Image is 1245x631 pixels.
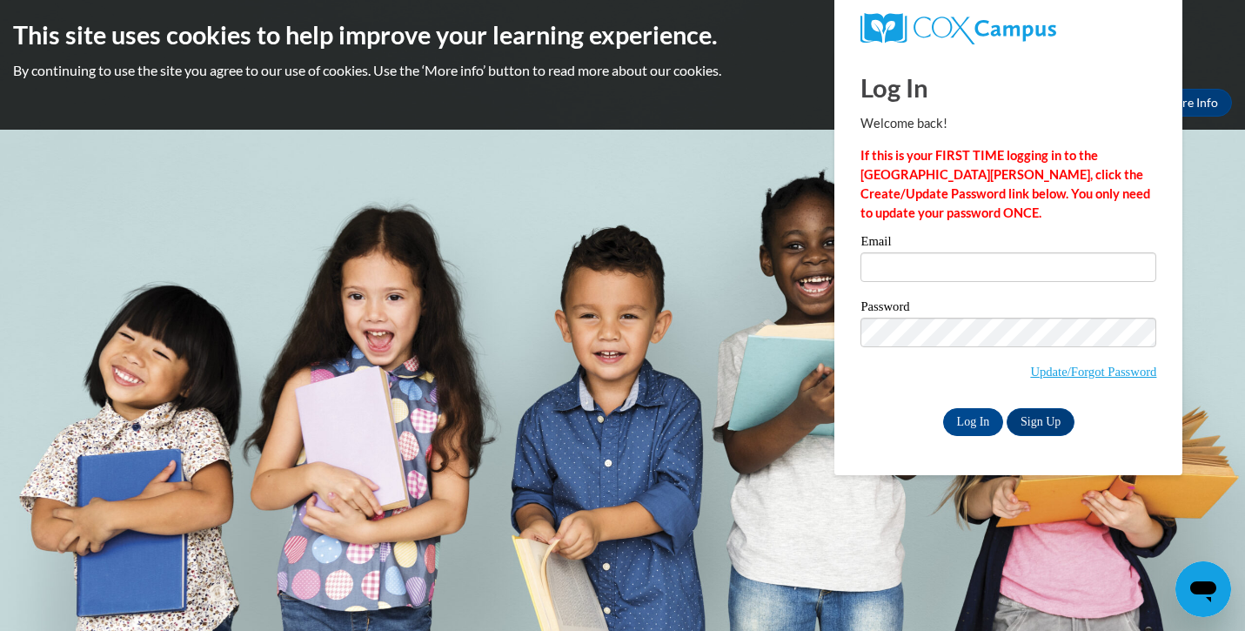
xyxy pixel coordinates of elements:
strong: If this is your FIRST TIME logging in to the [GEOGRAPHIC_DATA][PERSON_NAME], click the Create/Upd... [860,148,1150,220]
p: By continuing to use the site you agree to our use of cookies. Use the ‘More info’ button to read... [13,61,1232,80]
input: Log In [943,408,1004,436]
h2: This site uses cookies to help improve your learning experience. [13,17,1232,52]
a: More Info [1150,89,1232,117]
label: Email [860,235,1156,252]
label: Password [860,300,1156,318]
a: Sign Up [1007,408,1074,436]
a: COX Campus [860,13,1156,44]
p: Welcome back! [860,114,1156,133]
h1: Log In [860,70,1156,105]
a: Update/Forgot Password [1030,365,1156,379]
iframe: Button to launch messaging window [1175,561,1231,617]
img: COX Campus [860,13,1055,44]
